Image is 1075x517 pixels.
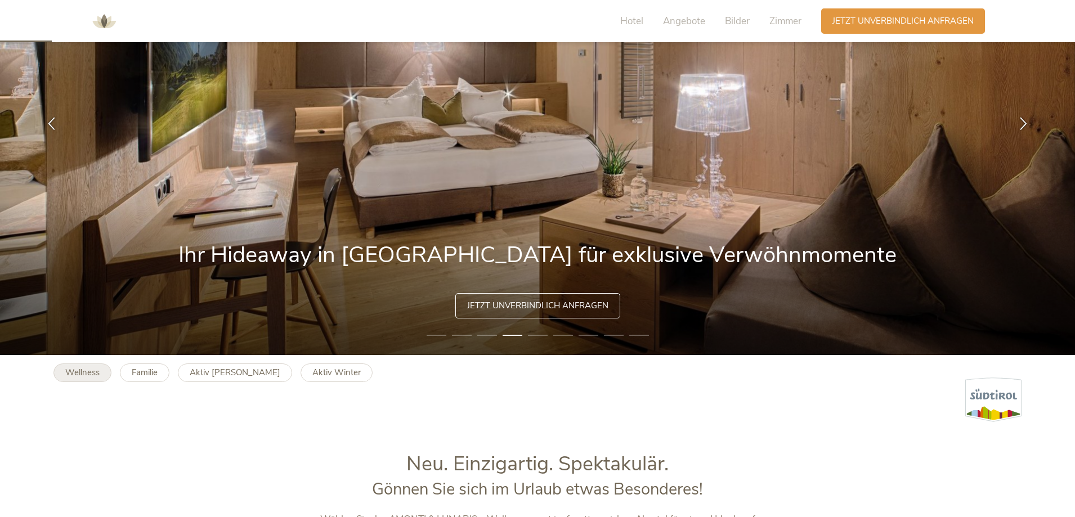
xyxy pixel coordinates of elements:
[120,363,169,382] a: Familie
[312,367,361,378] b: Aktiv Winter
[965,377,1022,422] img: Südtirol
[53,363,111,382] a: Wellness
[132,367,158,378] b: Familie
[372,478,703,500] span: Gönnen Sie sich im Urlaub etwas Besonderes!
[769,15,801,28] span: Zimmer
[301,363,373,382] a: Aktiv Winter
[87,17,121,25] a: AMONTI & LUNARIS Wellnessresort
[832,15,974,27] span: Jetzt unverbindlich anfragen
[725,15,750,28] span: Bilder
[467,300,608,312] span: Jetzt unverbindlich anfragen
[65,367,100,378] b: Wellness
[663,15,705,28] span: Angebote
[620,15,643,28] span: Hotel
[190,367,280,378] b: Aktiv [PERSON_NAME]
[406,450,669,478] span: Neu. Einzigartig. Spektakulär.
[178,363,292,382] a: Aktiv [PERSON_NAME]
[87,5,121,38] img: AMONTI & LUNARIS Wellnessresort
